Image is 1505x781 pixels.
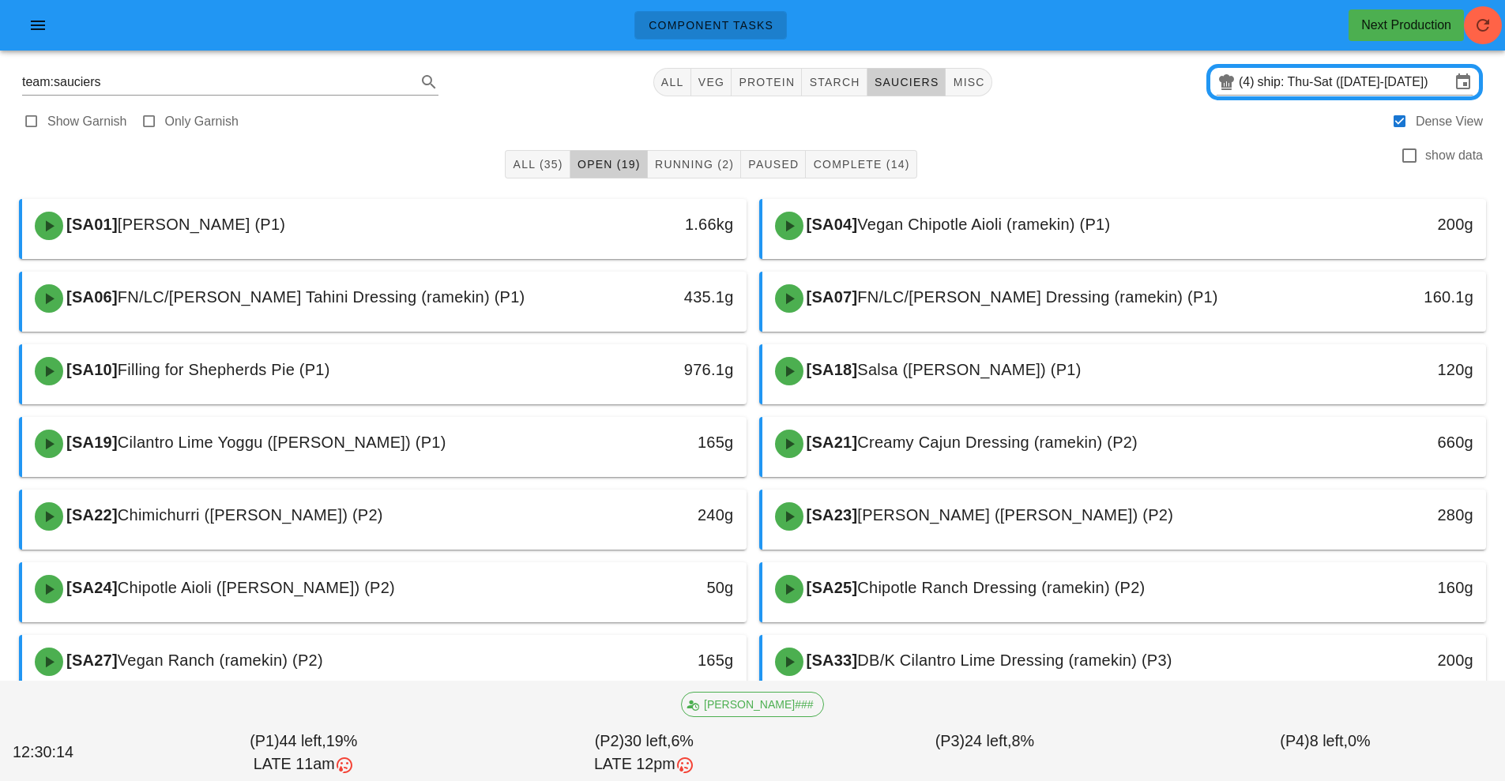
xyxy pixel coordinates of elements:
span: Chimichurri ([PERSON_NAME]) (P2) [118,506,383,524]
label: Dense View [1416,114,1483,130]
button: veg [691,68,732,96]
div: LATE 11am [137,753,471,776]
span: Salsa ([PERSON_NAME]) (P1) [857,361,1081,378]
div: 165g [573,648,733,673]
span: DB/K Cilantro Lime Dressing (ramekin) (P3) [857,651,1172,669]
button: All [653,68,691,96]
div: 165g [573,430,733,455]
div: 160g [1313,575,1473,600]
span: [SA10] [63,361,118,378]
span: [SA01] [63,216,118,233]
span: [SA27] [63,651,118,669]
label: Show Garnish [47,114,127,130]
span: [SA22] [63,506,118,524]
div: 50g [573,575,733,600]
button: misc [946,68,991,96]
button: Paused [741,150,806,178]
span: Chipotle Ranch Dressing (ramekin) (P2) [857,579,1145,596]
div: 12:30:14 [9,738,134,768]
div: 160.1g [1313,284,1473,310]
button: Complete (14) [806,150,916,178]
div: 200g [1313,212,1473,237]
span: [SA18] [803,361,858,378]
span: Vegan Chipotle Aioli (ramekin) (P1) [857,216,1110,233]
div: 435.1g [573,284,733,310]
span: [SA06] [63,288,118,306]
span: [PERSON_NAME] ([PERSON_NAME]) (P2) [857,506,1173,524]
span: Open (19) [577,158,641,171]
span: [SA24] [63,579,118,596]
span: Component Tasks [648,19,773,32]
span: [SA04] [803,216,858,233]
div: (P3) 8% [815,727,1155,779]
span: 30 left, [624,732,671,749]
div: LATE 12pm [477,753,811,776]
span: [PERSON_NAME] (P1) [118,216,285,233]
div: 200g [1313,648,1473,673]
div: (P4) 0% [1155,727,1496,779]
span: Running (2) [654,158,734,171]
span: [SA07] [803,288,858,306]
span: sauciers [874,76,939,88]
div: 240g [573,502,733,528]
span: Creamy Cajun Dressing (ramekin) (P2) [857,434,1138,451]
span: 44 left, [279,732,325,749]
button: sauciers [867,68,946,96]
a: Component Tasks [634,11,787,39]
div: 280g [1313,502,1473,528]
span: starch [808,76,860,88]
div: 660g [1313,430,1473,455]
span: FN/LC/[PERSON_NAME] Tahini Dressing (ramekin) (P1) [118,288,525,306]
button: Running (2) [648,150,741,178]
span: All (35) [512,158,562,171]
span: [SA33] [803,651,858,669]
button: protein [732,68,802,96]
span: FN/LC/[PERSON_NAME] Dressing (ramekin) (P1) [857,288,1217,306]
span: Paused [747,158,799,171]
div: (4) [1239,74,1258,90]
span: 24 left, [965,732,1011,749]
button: Open (19) [570,150,648,178]
span: [SA25] [803,579,858,596]
span: Complete (14) [812,158,909,171]
div: Next Production [1361,16,1451,35]
span: Filling for Shepherds Pie (P1) [118,361,330,378]
div: 120g [1313,357,1473,382]
span: veg [698,76,725,88]
label: Only Garnish [165,114,239,130]
span: All [660,76,684,88]
div: 976.1g [573,357,733,382]
span: [SA19] [63,434,118,451]
span: Chipotle Aioli ([PERSON_NAME]) (P2) [118,579,395,596]
div: (P1) 19% [134,727,474,779]
button: starch [802,68,867,96]
span: [SA21] [803,434,858,451]
div: (P2) 6% [474,727,815,779]
span: protein [738,76,795,88]
button: All (35) [505,150,570,178]
span: 8 left, [1310,732,1348,749]
span: [PERSON_NAME]### [691,693,814,716]
span: [SA23] [803,506,858,524]
div: 1.66kg [573,212,733,237]
label: show data [1425,148,1483,163]
span: misc [952,76,984,88]
span: Vegan Ranch (ramekin) (P2) [118,651,323,669]
span: Cilantro Lime Yoggu ([PERSON_NAME]) (P1) [118,434,446,451]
